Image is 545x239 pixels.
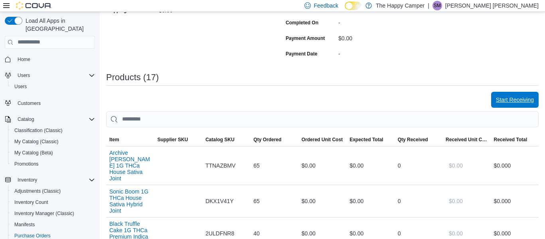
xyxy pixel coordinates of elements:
span: Catalog [18,116,34,122]
span: Qty Received [398,136,428,143]
span: Catalog [14,115,95,124]
button: Sonic Boom 1G THCa House Sativa Hybrid Joint [109,188,151,214]
div: 0 [395,193,442,209]
button: Catalog [14,115,37,124]
button: Inventory [14,175,40,185]
a: My Catalog (Beta) [11,148,56,158]
button: Adjustments (Classic) [8,186,98,197]
button: $0.00 [446,158,466,174]
span: Users [18,72,30,79]
span: Load All Apps in [GEOGRAPHIC_DATA] [22,17,95,33]
span: Customers [14,98,95,108]
button: Ordered Unit Cost [298,133,346,146]
button: Catalog SKU [202,133,250,146]
span: Inventory Count [11,198,95,207]
span: Inventory Manager (Classic) [11,209,95,218]
button: Supplier SKU [154,133,202,146]
a: Inventory Count [11,198,51,207]
div: $0.00 [346,193,394,209]
span: My Catalog (Classic) [11,137,95,146]
button: Expected Total [346,133,394,146]
button: Inventory [2,174,98,186]
button: My Catalog (Beta) [8,147,98,158]
p: [PERSON_NAME] [PERSON_NAME] [445,1,539,10]
div: - [338,16,445,26]
span: $0.00 [449,197,463,205]
div: $0.00 0 [494,161,536,170]
button: Customers [2,97,98,109]
a: Customers [14,99,44,108]
h3: Products (17) [106,73,159,82]
button: Users [2,70,98,81]
a: Home [14,55,34,64]
a: Adjustments (Classic) [11,186,64,196]
button: Users [14,71,33,80]
span: Manifests [14,221,35,228]
a: Users [11,82,30,91]
label: Completed On [286,20,318,26]
a: My Catalog (Classic) [11,137,62,146]
span: Manifests [11,220,95,229]
button: Archive [PERSON_NAME] 1G THCa House Sativa Joint [109,150,151,182]
div: $0.00 [298,158,346,174]
span: Home [14,54,95,64]
span: Qty Ordered [253,136,281,143]
a: Classification (Classic) [11,126,66,135]
button: Classification (Classic) [8,125,98,136]
span: Item [109,136,119,143]
span: Users [14,71,95,80]
button: Received Total [491,133,539,146]
span: Supplier SKU [157,136,188,143]
span: Inventory [18,177,37,183]
a: Manifests [11,220,38,229]
span: SM [434,1,441,10]
span: Inventory Manager (Classic) [14,210,74,217]
button: Promotions [8,158,98,170]
button: Catalog [2,114,98,125]
span: Catalog SKU [205,136,235,143]
div: - [338,47,445,57]
button: Item [106,133,154,146]
span: Adjustments (Classic) [11,186,95,196]
span: Adjustments (Classic) [14,188,61,194]
button: My Catalog (Classic) [8,136,98,147]
span: Inventory [14,175,95,185]
button: Start Receiving [491,92,539,108]
span: Promotions [11,159,95,169]
span: $0.00 [449,162,463,170]
label: Payment Date [286,51,317,57]
p: The Happy Camper [376,1,425,10]
span: Ordered Unit Cost [302,136,343,143]
div: 65 [250,158,298,174]
input: Dark Mode [345,2,361,10]
button: Users [8,81,98,92]
span: DKX1V41Y [205,196,234,206]
button: Home [2,53,98,65]
a: Promotions [11,159,42,169]
button: Received Unit Cost [442,133,490,146]
span: My Catalog (Beta) [14,150,53,156]
span: Expected Total [350,136,383,143]
span: Users [14,83,27,90]
button: Manifests [8,219,98,230]
span: 2ULDFNR8 [205,229,234,238]
button: Inventory Manager (Classic) [8,208,98,219]
span: Feedback [314,2,338,10]
span: Received Unit Cost [446,136,487,143]
span: Promotions [14,161,39,167]
span: Home [18,56,30,63]
p: | [428,1,429,10]
div: 65 [250,193,298,209]
div: $0.00 [346,158,394,174]
span: My Catalog (Classic) [14,138,59,145]
span: Customers [18,100,41,107]
div: 0 [395,158,442,174]
button: Qty Received [395,133,442,146]
div: $0.00 0 [494,229,536,238]
span: My Catalog (Beta) [11,148,95,158]
span: Classification (Classic) [14,127,63,134]
span: Start Receiving [496,96,534,104]
div: $0.00 [338,32,445,41]
img: Cova [16,2,52,10]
